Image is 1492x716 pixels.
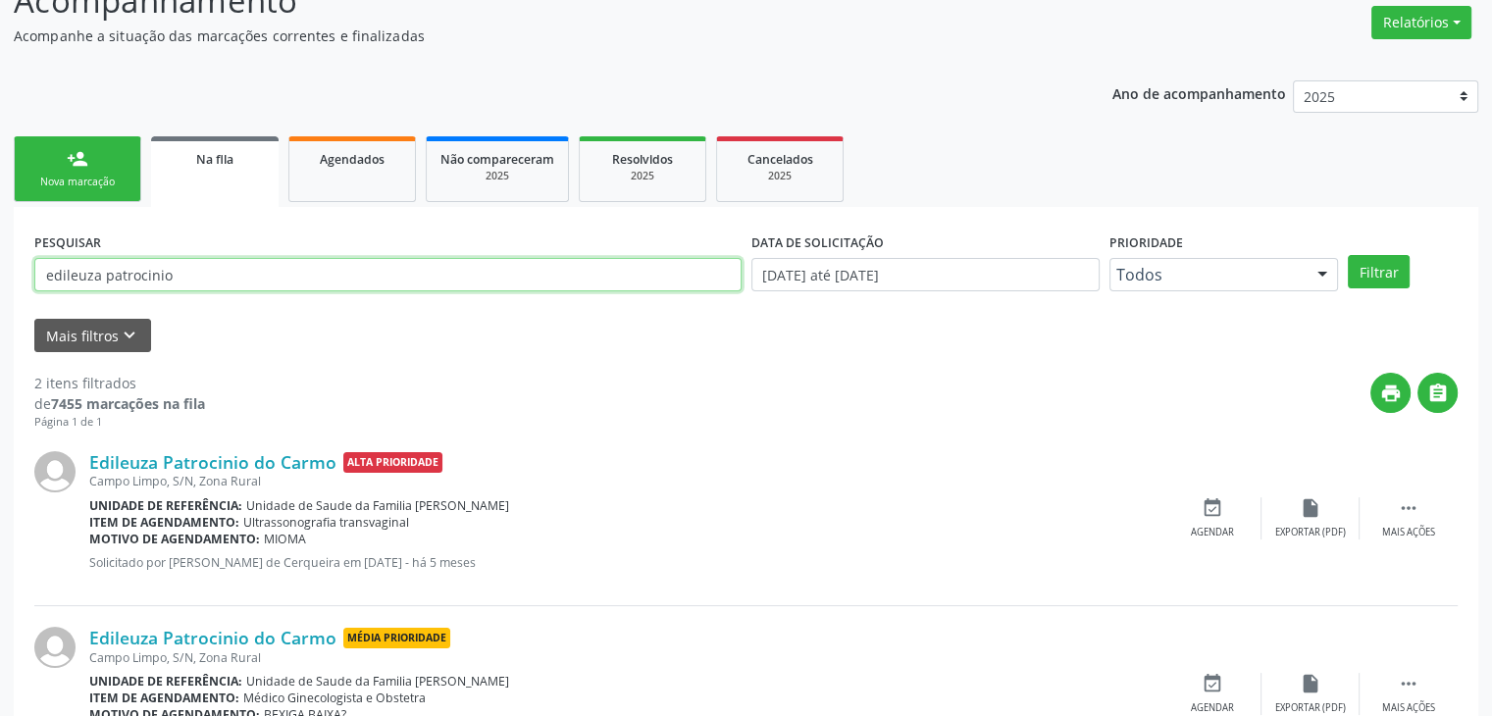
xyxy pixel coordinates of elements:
label: DATA DE SOLICITAÇÃO [751,228,884,258]
input: Selecione um intervalo [751,258,1100,291]
span: Não compareceram [440,151,554,168]
div: Exportar (PDF) [1275,701,1346,715]
span: Alta Prioridade [343,452,442,473]
strong: 7455 marcações na fila [51,394,205,413]
button: print [1370,373,1411,413]
div: Página 1 de 1 [34,414,205,431]
b: Item de agendamento: [89,514,239,531]
div: 2 itens filtrados [34,373,205,393]
img: img [34,451,76,492]
span: Na fila [196,151,233,168]
i:  [1398,673,1419,694]
div: Agendar [1191,701,1234,715]
div: 2025 [731,169,829,183]
button: Relatórios [1371,6,1471,39]
i: insert_drive_file [1300,673,1321,694]
i: event_available [1202,497,1223,519]
label: Prioridade [1109,228,1183,258]
button:  [1417,373,1458,413]
div: Agendar [1191,526,1234,539]
p: Acompanhe a situação das marcações correntes e finalizadas [14,26,1039,46]
button: Mais filtroskeyboard_arrow_down [34,319,151,353]
b: Item de agendamento: [89,690,239,706]
div: Campo Limpo, S/N, Zona Rural [89,473,1163,489]
div: person_add [67,148,88,170]
div: 2025 [593,169,692,183]
span: Ultrassonografia transvaginal [243,514,409,531]
i: event_available [1202,673,1223,694]
span: Cancelados [747,151,813,168]
span: Unidade de Saude da Familia [PERSON_NAME] [246,497,509,514]
label: PESQUISAR [34,228,101,258]
div: de [34,393,205,414]
i: print [1380,383,1402,404]
b: Unidade de referência: [89,673,242,690]
span: MIOMA [264,531,306,547]
i: keyboard_arrow_down [119,325,140,346]
i:  [1427,383,1449,404]
span: Todos [1116,265,1299,284]
div: 2025 [440,169,554,183]
i:  [1398,497,1419,519]
span: Resolvidos [612,151,673,168]
div: Mais ações [1382,701,1435,715]
input: Nome, CNS [34,258,742,291]
span: Unidade de Saude da Familia [PERSON_NAME] [246,673,509,690]
div: Exportar (PDF) [1275,526,1346,539]
span: Médico Ginecologista e Obstetra [243,690,426,706]
div: Nova marcação [28,175,127,189]
i: insert_drive_file [1300,497,1321,519]
b: Motivo de agendamento: [89,531,260,547]
div: Mais ações [1382,526,1435,539]
div: Campo Limpo, S/N, Zona Rural [89,649,1163,666]
span: Média Prioridade [343,628,450,648]
span: Agendados [320,151,385,168]
a: Edileuza Patrocinio do Carmo [89,627,336,648]
b: Unidade de referência: [89,497,242,514]
a: Edileuza Patrocinio do Carmo [89,451,336,473]
img: img [34,627,76,668]
p: Ano de acompanhamento [1112,80,1286,105]
p: Solicitado por [PERSON_NAME] de Cerqueira em [DATE] - há 5 meses [89,554,1163,571]
button: Filtrar [1348,255,1410,288]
